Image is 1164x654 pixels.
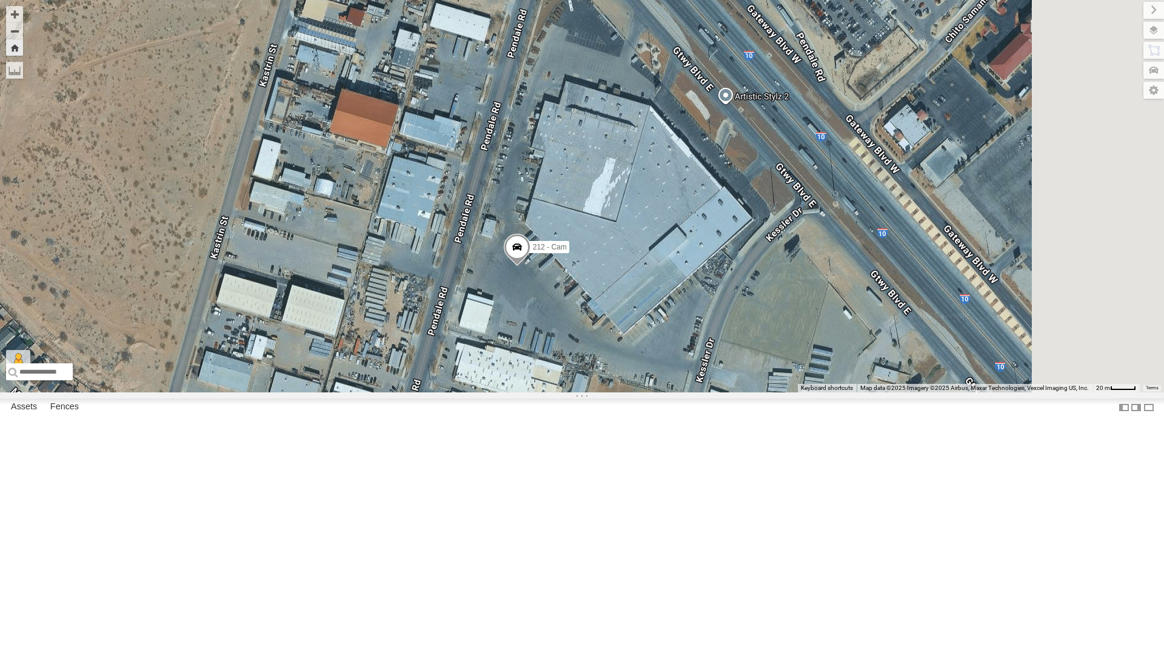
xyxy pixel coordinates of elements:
[6,39,23,56] button: Zoom Home
[6,22,23,39] button: Zoom out
[6,62,23,79] label: Measure
[1096,385,1110,391] span: 20 m
[1118,398,1130,416] label: Dock Summary Table to the Left
[5,399,43,416] label: Assets
[6,350,30,374] button: Drag Pegman onto the map to open Street View
[1143,398,1155,416] label: Hide Summary Table
[1143,82,1164,99] label: Map Settings
[6,6,23,22] button: Zoom in
[801,384,853,392] button: Keyboard shortcuts
[860,385,1089,391] span: Map data ©2025 Imagery ©2025 Airbus, Maxar Technologies, Vexcel Imaging US, Inc.
[533,243,567,251] span: 212 - Cam
[1146,386,1159,391] a: Terms (opens in new tab)
[1130,398,1142,416] label: Dock Summary Table to the Right
[44,399,85,416] label: Fences
[1092,384,1140,392] button: Map Scale: 20 m per 39 pixels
